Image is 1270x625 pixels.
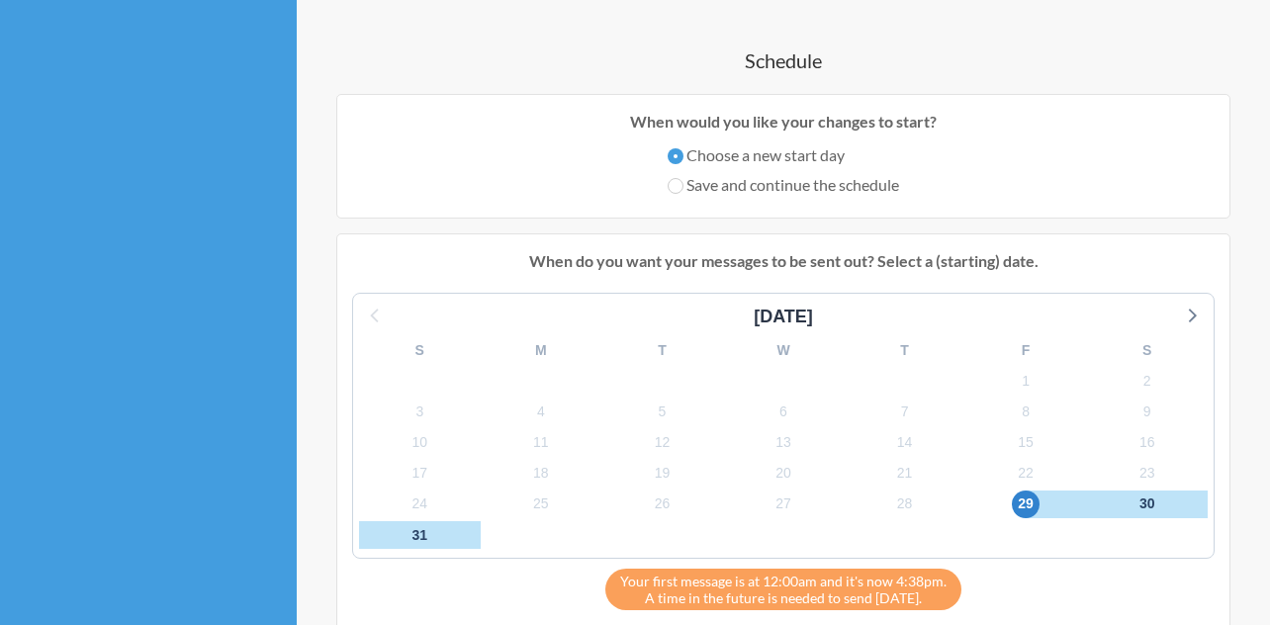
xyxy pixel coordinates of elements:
[770,398,797,425] span: Saturday, September 6, 2025
[891,460,919,488] span: Sunday, September 21, 2025
[527,491,555,518] span: Thursday, September 25, 2025
[406,460,433,488] span: Wednesday, September 17, 2025
[1086,335,1208,366] div: S
[1012,398,1040,425] span: Monday, September 8, 2025
[406,521,433,549] span: Wednesday, October 1, 2025
[891,429,919,457] span: Sunday, September 14, 2025
[406,398,433,425] span: Wednesday, September 3, 2025
[1134,367,1161,395] span: Tuesday, September 2, 2025
[1012,367,1040,395] span: Monday, September 1, 2025
[359,335,481,366] div: S
[406,491,433,518] span: Wednesday, September 24, 2025
[527,429,555,457] span: Thursday, September 11, 2025
[668,178,683,194] input: Save and continue the schedule
[620,573,947,589] span: Your first message is at 12:00am and it's now 4:38pm.
[844,335,965,366] div: T
[746,304,821,330] div: [DATE]
[648,398,676,425] span: Friday, September 5, 2025
[891,398,919,425] span: Sunday, September 7, 2025
[1012,491,1040,518] span: Monday, September 29, 2025
[336,46,1230,74] h4: Schedule
[1134,398,1161,425] span: Tuesday, September 9, 2025
[1134,429,1161,457] span: Tuesday, September 16, 2025
[1012,460,1040,488] span: Monday, September 22, 2025
[527,398,555,425] span: Thursday, September 4, 2025
[481,335,602,366] div: M
[668,173,899,197] label: Save and continue the schedule
[1134,460,1161,488] span: Tuesday, September 23, 2025
[891,491,919,518] span: Sunday, September 28, 2025
[965,335,1087,366] div: F
[648,491,676,518] span: Friday, September 26, 2025
[770,491,797,518] span: Saturday, September 27, 2025
[601,335,723,366] div: T
[648,460,676,488] span: Friday, September 19, 2025
[770,429,797,457] span: Saturday, September 13, 2025
[668,148,683,164] input: Choose a new start day
[770,460,797,488] span: Saturday, September 20, 2025
[723,335,845,366] div: W
[352,110,1215,134] p: When would you like your changes to start?
[648,429,676,457] span: Friday, September 12, 2025
[1134,491,1161,518] span: Tuesday, September 30, 2025
[668,143,899,167] label: Choose a new start day
[1012,429,1040,457] span: Monday, September 15, 2025
[527,460,555,488] span: Thursday, September 18, 2025
[406,429,433,457] span: Wednesday, September 10, 2025
[605,569,961,610] div: A time in the future is needed to send [DATE].
[352,249,1215,273] p: When do you want your messages to be sent out? Select a (starting) date.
